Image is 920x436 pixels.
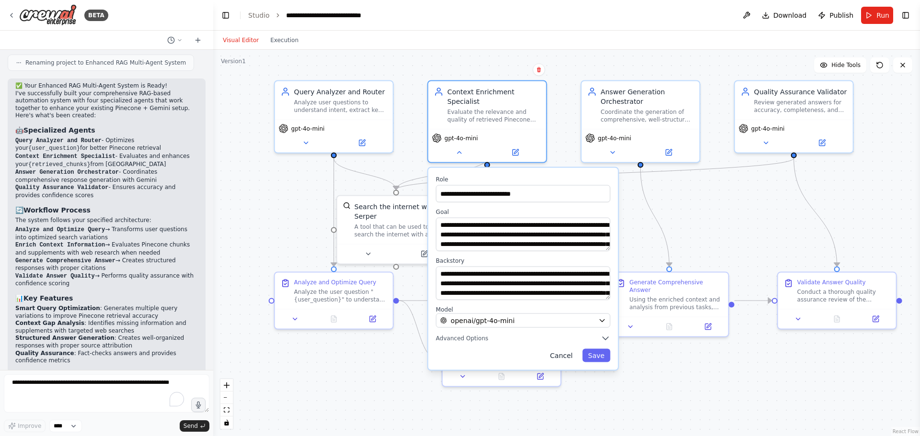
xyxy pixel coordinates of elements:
div: Search the internet with Serper [355,202,449,221]
div: Context Enrichment SpecialistEvaluate the relevance and quality of retrieved Pinecone chunks from... [427,80,547,163]
li: - Coordinates comprehensive response generation with Gemini [15,168,198,184]
div: Analyze the user question "{user_question}" to understand the underlying intent and key concepts.... [294,288,387,303]
code: {user_question} [28,145,80,152]
li: - Evaluates and enhances your from [GEOGRAPHIC_DATA] [15,153,198,168]
div: Review generated answers for accuracy, completeness, and quality. Verify factual claims, identify... [754,99,847,114]
code: Analyze and Optimize Query [15,226,105,233]
button: Send [180,420,209,432]
button: Show right sidebar [899,9,912,22]
div: Analyze and Optimize Query [294,279,377,286]
span: Improve [18,422,41,430]
button: zoom in [220,379,233,391]
h3: 🤖 [15,125,198,135]
span: gpt-4o-mini [291,125,325,133]
button: Publish [814,7,857,24]
li: : Creates well-organized responses with proper source attribution [15,335,198,349]
div: Coordinate the generation of comprehensive, well-structured responses that directly address all a... [601,108,694,123]
button: Open in side panel [691,321,724,333]
nav: breadcrumb [248,11,393,20]
code: Context Enrichment Specialist [15,153,115,160]
li: : Fact-checks answers and provides confidence metrics [15,350,198,365]
button: Open in side panel [642,147,696,158]
img: Logo [19,4,77,26]
div: Query Analyzer and Router [294,87,387,97]
span: gpt-4o-mini [751,125,785,133]
button: Open in side panel [397,248,451,260]
div: Answer Generation Orchestrator [601,87,694,106]
span: Run [876,11,889,20]
div: Evaluate the relevance and quality of retrieved Pinecone chunks from {retrieved_chunks}, identify... [448,108,540,123]
strong: Workflow Process [23,206,91,214]
g: Edge from 02bd2cbc-9ab7-41cc-9ec2-b83c3dbb1c10 to ba96a218-a3a3-4105-9039-e15ccc2113d5 [735,296,772,305]
button: No output available [481,371,522,382]
button: Click to speak your automation idea [191,398,206,412]
div: BETA [84,10,108,21]
div: Validate Answer QualityConduct a thorough quality assurance review of the generated answer for "{... [777,272,897,330]
button: Cancel [544,349,578,362]
span: Publish [829,11,853,20]
div: Analyze and Optimize QueryAnalyze the user question "{user_question}" to understand the underlyin... [274,272,394,330]
textarea: To enrich screen reader interactions, please activate Accessibility in Grammarly extension settings [4,374,209,413]
h3: 📊 [15,293,198,303]
p: I've successfully built your comprehensive RAG-based automation system with four specialized agen... [15,90,198,120]
button: Open in side panel [488,147,542,158]
span: Renaming project to Enhanced RAG Multi-Agent System [25,59,186,67]
strong: Structured Answer Generation [15,335,115,341]
button: No output available [313,313,354,325]
button: Save [582,349,610,362]
strong: Specialized Agents [23,126,95,134]
g: Edge from 7625a382-6603-420b-bfea-f52d98bf49e0 to eb5d0224-a345-441c-a28d-318ab977dd8b [399,296,437,363]
label: Goal [436,208,610,216]
li: → Evaluates Pinecone chunks and supplements with web research when needed [15,241,198,257]
h3: 🔄 [15,205,198,215]
button: Open in side panel [356,313,389,325]
button: No output available [816,313,857,325]
button: Visual Editor [217,34,264,46]
span: Download [773,11,807,20]
div: Generate Comprehensive Answer [630,279,723,294]
h2: ✅ Your Enhanced RAG Multi-Agent System is Ready! [15,82,198,90]
g: Edge from 7625a382-6603-420b-bfea-f52d98bf49e0 to 02bd2cbc-9ab7-41cc-9ec2-b83c3dbb1c10 [399,296,604,305]
label: Role [436,176,610,183]
div: Answer Generation OrchestratorCoordinate the generation of comprehensive, well-structured respons... [581,80,701,163]
button: fit view [220,404,233,416]
button: Hide left sidebar [219,9,232,22]
div: Quality Assurance Validator [754,87,847,97]
div: SerperDevToolSearch the internet with SerperA tool that can be used to search the internet with a... [336,195,456,265]
span: Send [184,422,198,430]
g: Edge from 8d19ca1d-1486-4ed5-afe9-c906400b2997 to 7625a382-6603-420b-bfea-f52d98bf49e0 [329,158,339,267]
li: - Optimizes your for better Pinecone retrieval [15,137,198,153]
strong: Key Features [23,294,73,302]
div: Conduct a thorough quality assurance review of the generated answer for "{user_question}". Verify... [797,288,890,303]
button: Open in side panel [524,371,557,382]
span: openai/gpt-4o-mini [451,316,515,325]
a: React Flow attribution [893,429,919,434]
div: Generate Comprehensive AnswerUsing the enriched context and analysis from previous tasks, orchest... [609,272,729,337]
button: Open in side panel [795,137,849,149]
li: - Ensures accuracy and provides confidence scores [15,184,198,199]
code: Quality Assurance Validator [15,184,108,191]
span: gpt-4o-mini [598,134,632,142]
code: Answer Generation Orchestrator [15,169,119,176]
strong: Context Gap Analysis [15,320,84,326]
div: React Flow controls [220,379,233,429]
button: Open in side panel [335,137,389,149]
button: Delete node [533,64,545,76]
code: Validate Answer Quality [15,273,95,279]
label: Model [436,306,610,313]
code: Query Analyzer and Router [15,137,102,144]
button: Download [758,7,811,24]
button: Run [861,7,893,24]
div: Query Analyzer and RouterAnalyze user questions to understand intent, extract key concepts, and o... [274,80,394,154]
button: Switch to previous chat [163,34,186,46]
div: A tool that can be used to search the internet with a search_query. Supports different search typ... [355,223,449,238]
button: Execution [264,34,304,46]
div: Validate Answer Quality [797,279,866,286]
div: Version 1 [221,57,246,65]
div: Using the enriched context and analysis from previous tasks, orchestrate the generation of a comp... [630,296,723,311]
div: Enrich Context InformationEvaluate the quality and relevance of the retrieved chunks from [GEOGRA... [442,329,562,387]
a: Studio [248,11,270,19]
button: Hide Tools [814,57,866,73]
code: Enrich Context Information [15,242,105,248]
div: Quality Assurance ValidatorReview generated answers for accuracy, completeness, and quality. Veri... [734,80,854,154]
